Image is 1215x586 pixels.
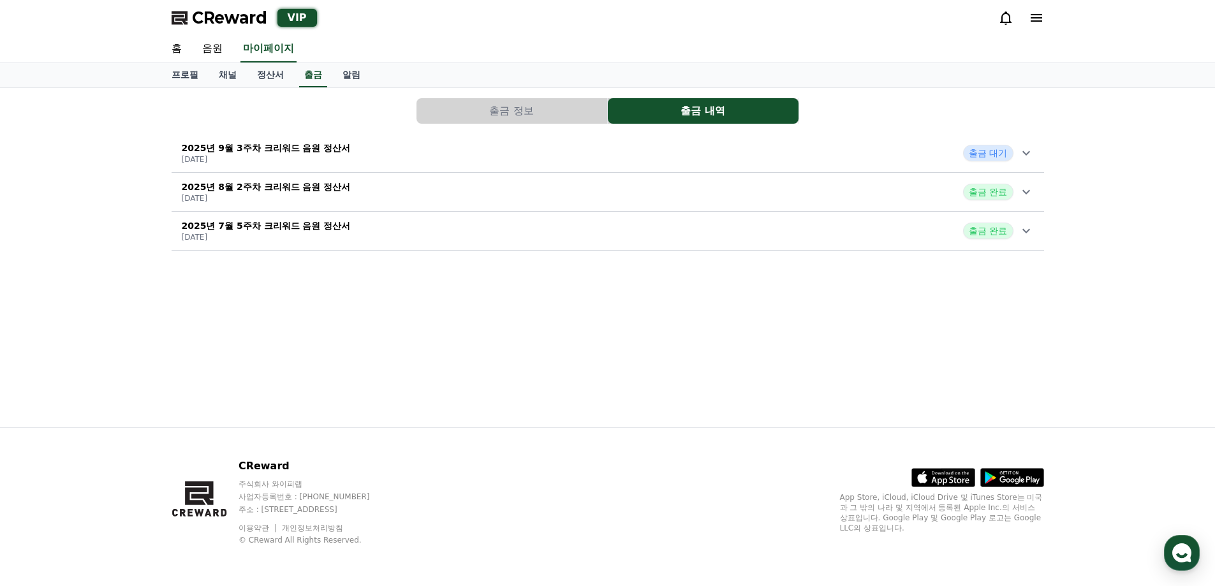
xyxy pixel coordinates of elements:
a: CReward [172,8,267,28]
span: 출금 완료 [963,223,1013,239]
p: 2025년 7월 5주차 크리워드 음원 정산서 [182,219,351,232]
a: 출금 내역 [608,98,799,124]
a: 프로필 [161,63,209,87]
button: 2025년 8월 2주차 크리워드 음원 정산서 [DATE] 출금 완료 [172,173,1044,212]
p: 2025년 8월 2주차 크리워드 음원 정산서 [182,180,351,193]
a: 채널 [209,63,247,87]
p: [DATE] [182,193,351,203]
span: 출금 대기 [963,145,1013,161]
a: 정산서 [247,63,294,87]
button: 2025년 9월 3주차 크리워드 음원 정산서 [DATE] 출금 대기 [172,134,1044,173]
p: [DATE] [182,232,351,242]
p: [DATE] [182,154,351,165]
p: App Store, iCloud, iCloud Drive 및 iTunes Store는 미국과 그 밖의 나라 및 지역에서 등록된 Apple Inc.의 서비스 상표입니다. Goo... [840,492,1044,533]
a: 이용약관 [239,524,279,532]
p: © CReward All Rights Reserved. [239,535,394,545]
a: 음원 [192,36,233,62]
button: 출금 내역 [608,98,799,124]
a: 홈 [161,36,192,62]
div: VIP [277,9,317,27]
span: CReward [192,8,267,28]
a: 알림 [332,63,371,87]
a: 마이페이지 [240,36,297,62]
p: 2025년 9월 3주차 크리워드 음원 정산서 [182,142,351,154]
button: 2025년 7월 5주차 크리워드 음원 정산서 [DATE] 출금 완료 [172,212,1044,251]
button: 출금 정보 [416,98,607,124]
p: 사업자등록번호 : [PHONE_NUMBER] [239,492,394,502]
a: 출금 정보 [416,98,608,124]
p: 주소 : [STREET_ADDRESS] [239,504,394,515]
a: 출금 [299,63,327,87]
p: 주식회사 와이피랩 [239,479,394,489]
p: CReward [239,458,394,474]
a: 개인정보처리방침 [282,524,343,532]
span: 출금 완료 [963,184,1013,200]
